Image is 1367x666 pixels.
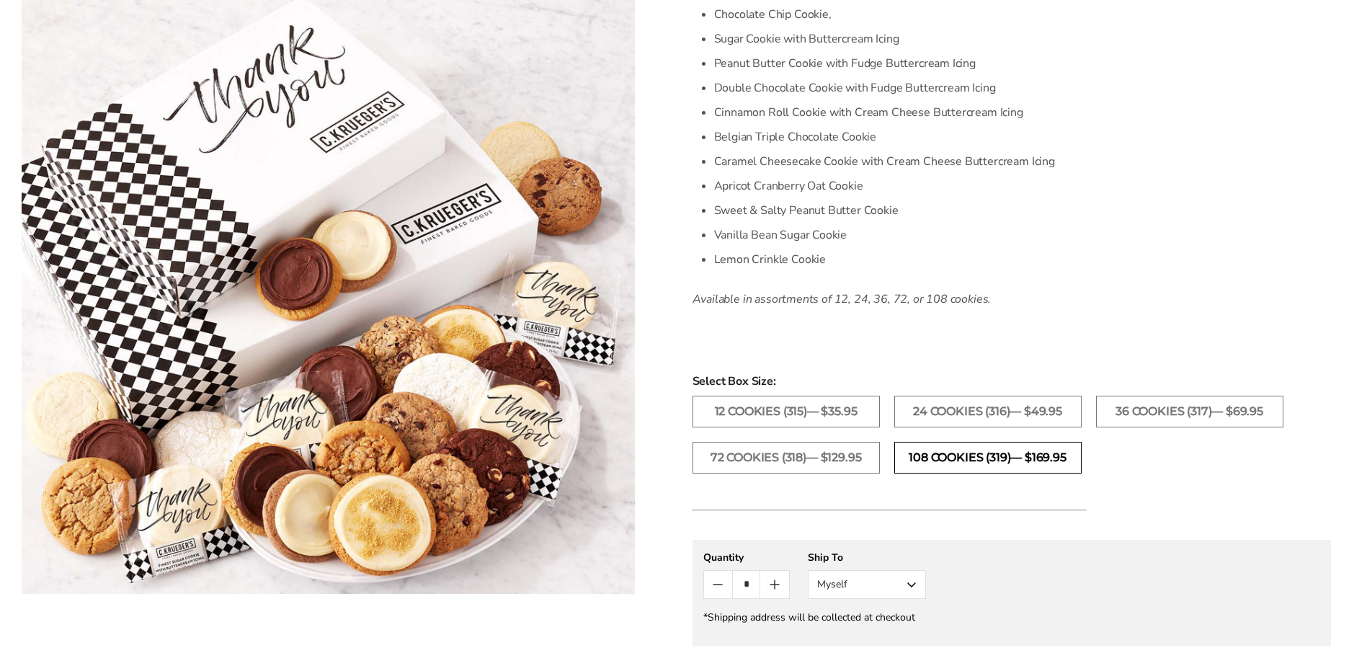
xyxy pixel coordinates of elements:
[714,149,1087,174] li: Caramel Cheesecake Cookie with Cream Cheese Buttercream Icing
[714,27,1087,51] li: Sugar Cookie with Buttercream Icing
[693,291,992,307] em: Available in assortments of 12, 24, 36, 72, or 108 cookies.
[714,2,1087,27] li: Chocolate Chip Cookie,
[714,247,1087,272] li: Lemon Crinkle Cookie
[808,570,926,599] button: Myself
[703,610,1320,624] div: *Shipping address will be collected at checkout
[693,396,880,427] label: 12 Cookies (315)— $35.95
[760,571,788,598] button: Count plus
[894,396,1082,427] label: 24 Cookies (316)— $49.95
[693,540,1331,647] gfm-form: New recipient
[714,125,1087,149] li: Belgian Triple Chocolate Cookie
[693,373,1331,390] span: Select Box Size:
[714,76,1087,100] li: Double Chocolate Cookie with Fudge Buttercream Icing
[1096,396,1283,427] label: 36 Cookies (317)— $69.95
[714,51,1087,76] li: Peanut Butter Cookie with Fudge Buttercream Icing
[704,571,732,598] button: Count minus
[693,442,880,474] label: 72 Cookies (318)— $129.95
[12,611,149,654] iframe: Sign Up via Text for Offers
[714,198,1087,223] li: Sweet & Salty Peanut Butter Cookie
[732,571,760,598] input: Quantity
[714,174,1087,198] li: Apricot Cranberry Oat Cookie
[714,100,1087,125] li: Cinnamon Roll Cookie with Cream Cheese Buttercream Icing
[894,442,1082,474] label: 108 Cookies (319)— $169.95
[808,551,926,564] div: Ship To
[703,551,790,564] div: Quantity
[714,223,1087,247] li: Vanilla Bean Sugar Cookie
